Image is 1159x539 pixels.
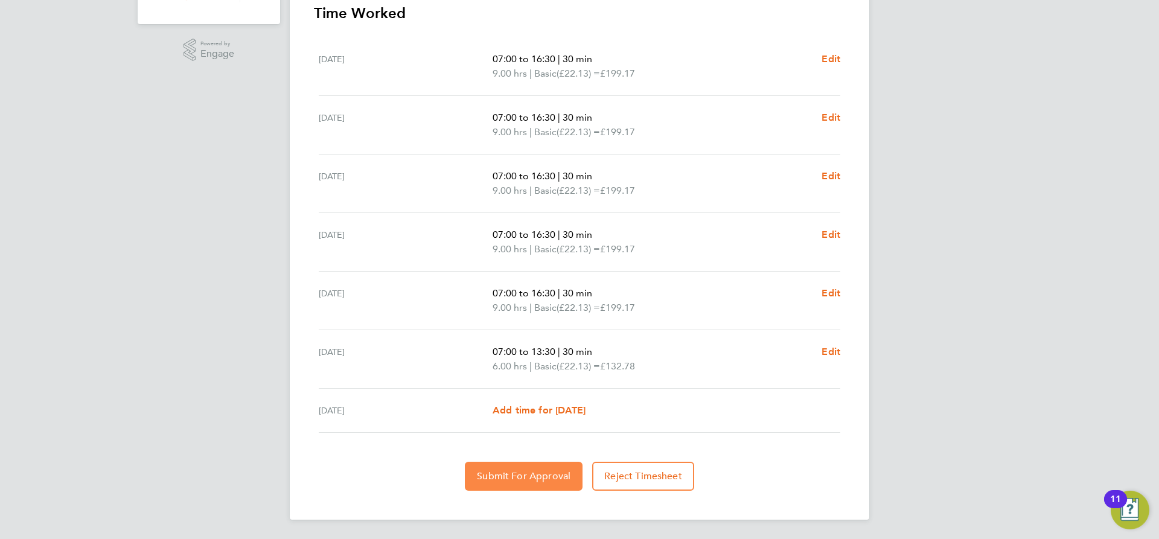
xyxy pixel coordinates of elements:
[534,242,557,257] span: Basic
[557,185,600,196] span: (£22.13) =
[493,53,555,65] span: 07:00 to 16:30
[822,228,840,242] a: Edit
[822,345,840,359] a: Edit
[184,39,235,62] a: Powered byEngage
[558,53,560,65] span: |
[319,52,493,81] div: [DATE]
[319,403,493,418] div: [DATE]
[465,462,583,491] button: Submit For Approval
[529,185,532,196] span: |
[822,287,840,299] span: Edit
[600,185,635,196] span: £199.17
[557,68,600,79] span: (£22.13) =
[493,170,555,182] span: 07:00 to 16:30
[600,360,635,372] span: £132.78
[319,286,493,315] div: [DATE]
[477,470,570,482] span: Submit For Approval
[558,170,560,182] span: |
[529,68,532,79] span: |
[600,302,635,313] span: £199.17
[493,403,586,418] a: Add time for [DATE]
[493,346,555,357] span: 07:00 to 13:30
[600,126,635,138] span: £199.17
[822,169,840,183] a: Edit
[493,243,527,255] span: 9.00 hrs
[319,110,493,139] div: [DATE]
[493,360,527,372] span: 6.00 hrs
[493,302,527,313] span: 9.00 hrs
[529,243,532,255] span: |
[563,287,592,299] span: 30 min
[822,112,840,123] span: Edit
[557,243,600,255] span: (£22.13) =
[493,112,555,123] span: 07:00 to 16:30
[534,66,557,81] span: Basic
[319,228,493,257] div: [DATE]
[493,126,527,138] span: 9.00 hrs
[534,359,557,374] span: Basic
[563,170,592,182] span: 30 min
[822,53,840,65] span: Edit
[563,346,592,357] span: 30 min
[200,39,234,49] span: Powered by
[493,185,527,196] span: 9.00 hrs
[557,360,600,372] span: (£22.13) =
[822,286,840,301] a: Edit
[529,302,532,313] span: |
[563,112,592,123] span: 30 min
[493,404,586,416] span: Add time for [DATE]
[558,112,560,123] span: |
[319,345,493,374] div: [DATE]
[493,68,527,79] span: 9.00 hrs
[534,301,557,315] span: Basic
[493,229,555,240] span: 07:00 to 16:30
[529,360,532,372] span: |
[319,169,493,198] div: [DATE]
[822,52,840,66] a: Edit
[592,462,694,491] button: Reject Timesheet
[822,346,840,357] span: Edit
[563,53,592,65] span: 30 min
[600,243,635,255] span: £199.17
[534,183,557,198] span: Basic
[1111,491,1149,529] button: Open Resource Center, 11 new notifications
[529,126,532,138] span: |
[558,346,560,357] span: |
[534,125,557,139] span: Basic
[558,287,560,299] span: |
[822,229,840,240] span: Edit
[557,302,600,313] span: (£22.13) =
[558,229,560,240] span: |
[563,229,592,240] span: 30 min
[822,170,840,182] span: Edit
[557,126,600,138] span: (£22.13) =
[600,68,635,79] span: £199.17
[1110,499,1121,515] div: 11
[314,4,845,23] h3: Time Worked
[493,287,555,299] span: 07:00 to 16:30
[822,110,840,125] a: Edit
[604,470,682,482] span: Reject Timesheet
[200,49,234,59] span: Engage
